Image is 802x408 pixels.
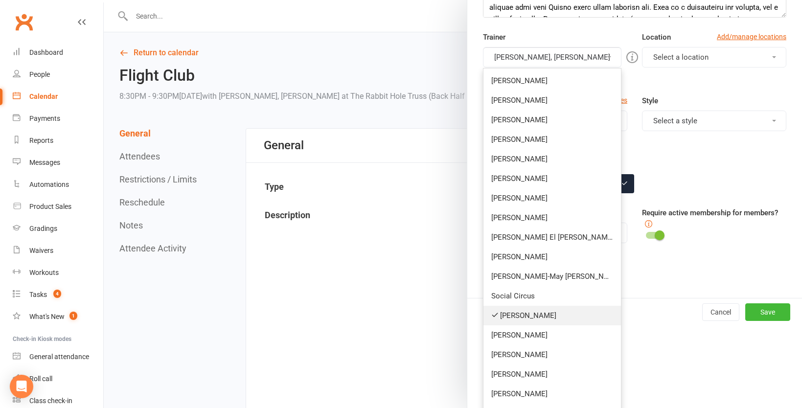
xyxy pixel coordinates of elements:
button: [PERSON_NAME], [PERSON_NAME] [483,47,621,68]
a: Calendar [13,86,103,108]
div: Automations [29,181,69,188]
button: Save [745,303,790,321]
div: Reports [29,136,53,144]
a: Product Sales [13,196,103,218]
a: Social Circus [483,286,621,306]
a: [PERSON_NAME] [483,91,621,110]
a: [PERSON_NAME] El [PERSON_NAME] [483,227,621,247]
span: Select a location [653,53,709,62]
a: [PERSON_NAME] [483,188,621,208]
a: [PERSON_NAME] [483,247,621,267]
a: [PERSON_NAME] [483,325,621,345]
label: Location [642,31,671,43]
a: Dashboard [13,42,103,64]
a: People [13,64,103,86]
div: Roll call [29,375,52,383]
a: Clubworx [12,10,36,34]
span: 1 [69,312,77,320]
a: Workouts [13,262,103,284]
div: Waivers [29,247,53,254]
a: [PERSON_NAME] [483,169,621,188]
a: Tasks 4 [13,284,103,306]
button: Select a style [642,111,786,131]
button: Cancel [702,303,739,321]
a: [PERSON_NAME] [483,110,621,130]
a: [PERSON_NAME] [483,130,621,149]
a: [PERSON_NAME] [483,208,621,227]
div: What's New [29,313,65,320]
a: Gradings [13,218,103,240]
label: Style [642,95,658,107]
div: Messages [29,159,60,166]
a: Messages [13,152,103,174]
div: Open Intercom Messenger [10,375,33,398]
a: [PERSON_NAME] [483,384,621,404]
button: Select a location [642,47,786,68]
div: General attendance [29,353,89,361]
label: Trainer [483,31,505,43]
div: Workouts [29,269,59,276]
div: Payments [29,114,60,122]
span: 4 [53,290,61,298]
a: Add/manage locations [717,31,786,42]
div: Gradings [29,225,57,232]
div: People [29,70,50,78]
a: [PERSON_NAME] [483,71,621,91]
a: Payments [13,108,103,130]
div: Dashboard [29,48,63,56]
a: What's New1 [13,306,103,328]
div: Product Sales [29,203,71,210]
div: Class check-in [29,397,72,405]
div: Tasks [29,291,47,298]
a: [PERSON_NAME]-May [PERSON_NAME] [483,267,621,286]
a: [PERSON_NAME] [483,364,621,384]
a: [PERSON_NAME] [483,149,621,169]
a: General attendance kiosk mode [13,346,103,368]
a: [PERSON_NAME] [483,345,621,364]
label: Require active membership for members? [642,208,778,217]
a: Roll call [13,368,103,390]
a: Reports [13,130,103,152]
a: Waivers [13,240,103,262]
a: [PERSON_NAME] [483,306,621,325]
div: Calendar [29,92,58,100]
a: Automations [13,174,103,196]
